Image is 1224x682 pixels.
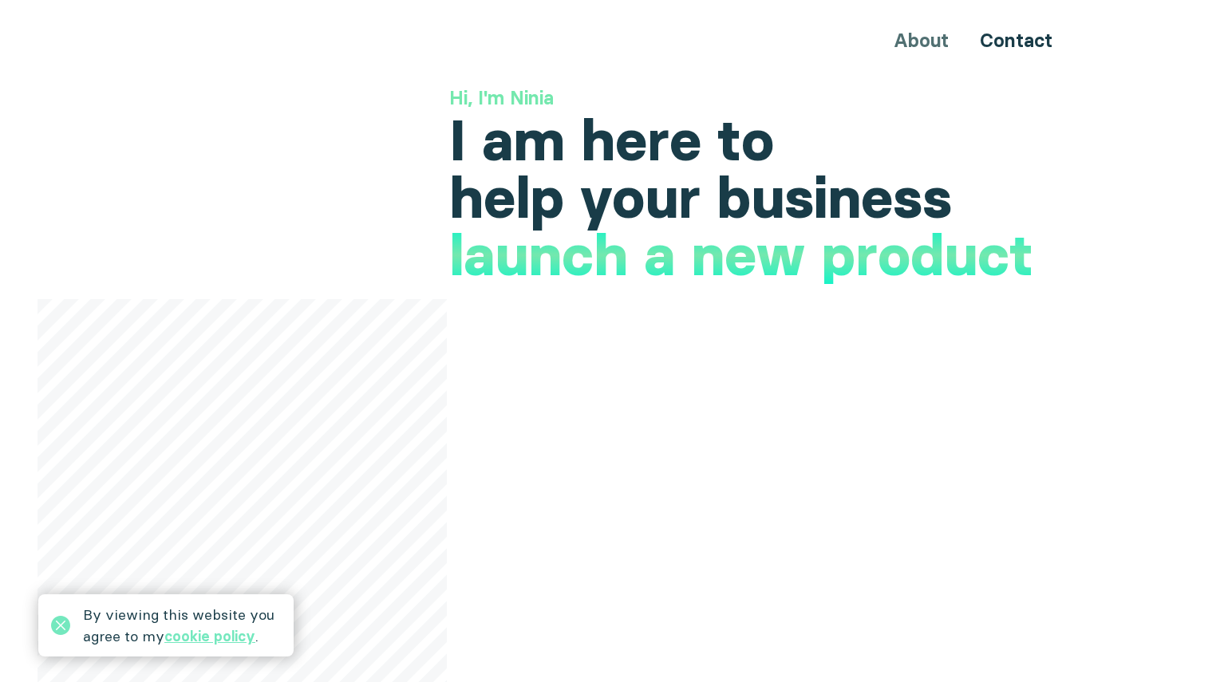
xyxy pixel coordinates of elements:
[449,85,1078,112] h3: Hi, I'm Ninia
[449,112,1078,227] h1: I am here to help your business
[83,604,281,647] div: By viewing this website you agree to my .
[980,29,1052,52] a: Contact
[449,227,1033,284] h1: launch a new product
[164,627,255,645] a: cookie policy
